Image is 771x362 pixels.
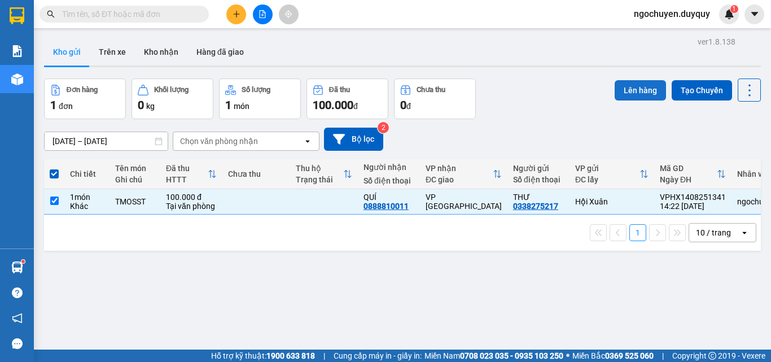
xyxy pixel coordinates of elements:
div: 100.000 đ [166,193,217,202]
div: 100.000 [8,73,90,98]
th: Toggle SortBy [654,159,731,189]
div: THƯ [10,23,89,37]
span: notification [12,313,23,324]
button: 1 [629,224,646,241]
div: Chi tiết [70,169,104,178]
div: Chưa thu [228,169,284,178]
div: 1 món [70,193,104,202]
span: | [323,350,325,362]
div: 14:22 [DATE] [660,202,726,211]
div: Số lượng [242,86,270,94]
div: Người gửi [513,164,564,173]
div: VP [GEOGRAPHIC_DATA] [97,10,211,37]
span: đ [353,102,358,111]
span: đơn [59,102,73,111]
span: 0 [400,98,406,112]
span: Cước rồi : [8,73,49,85]
button: aim [279,5,299,24]
div: ĐC lấy [575,175,639,184]
div: ver 1.8.138 [698,36,735,48]
span: message [12,338,23,349]
th: Toggle SortBy [570,159,654,189]
span: ⚪️ [566,354,570,358]
div: Đã thu [166,164,208,173]
button: Hàng đã giao [187,38,253,66]
span: đ [406,102,411,111]
button: plus [226,5,246,24]
span: question-circle [12,287,23,298]
button: Kho gửi [44,38,90,66]
sup: 2 [378,122,389,133]
span: | [662,350,664,362]
div: 0338275217 [10,37,89,53]
span: caret-down [750,9,760,19]
div: Đã thu [329,86,350,94]
div: Ghi chú [115,175,155,184]
th: Toggle SortBy [420,159,507,189]
span: ngochuyen.duyquy [625,7,719,21]
div: THƯ [513,193,564,202]
img: solution-icon [11,45,23,57]
span: kg [146,102,155,111]
div: Số điện thoại [513,175,564,184]
span: Hỗ trợ kỹ thuật: [211,350,315,362]
div: 0888810011 [363,202,409,211]
img: logo-vxr [10,7,24,24]
input: Tìm tên, số ĐT hoặc mã đơn [62,8,195,20]
span: Miền Bắc [572,350,654,362]
button: Tạo Chuyến [672,80,732,101]
sup: 1 [21,260,25,263]
div: 10 / trang [696,227,731,238]
div: Thu hộ [296,164,343,173]
button: Kho nhận [135,38,187,66]
button: Trên xe [90,38,135,66]
div: QUÍ [363,193,414,202]
button: Khối lượng0kg [132,78,213,119]
th: Toggle SortBy [160,159,222,189]
div: HTTT [166,175,208,184]
span: 1 [225,98,231,112]
div: VP gửi [575,164,639,173]
button: Đã thu100.000đ [306,78,388,119]
span: 1 [50,98,56,112]
input: Select a date range. [45,132,168,150]
div: ĐC giao [426,175,493,184]
div: Chưa thu [417,86,445,94]
div: Mã GD [660,164,717,173]
strong: 0708 023 035 - 0935 103 250 [460,351,563,360]
button: Chưa thu0đ [394,78,476,119]
div: Chọn văn phòng nhận [180,136,258,147]
div: Tên món [115,164,155,173]
button: file-add [253,5,273,24]
div: VP nhận [426,164,493,173]
span: plus [233,10,240,18]
div: 0888810011 [97,50,211,66]
button: Bộ lọc [324,128,383,151]
div: Hội Xuân [10,10,89,23]
div: VP [GEOGRAPHIC_DATA] [426,193,502,211]
button: caret-down [744,5,764,24]
div: Trạng thái [296,175,343,184]
svg: open [740,228,749,237]
strong: 1900 633 818 [266,351,315,360]
span: Cung cấp máy in - giấy in: [334,350,422,362]
div: Tại văn phòng [166,202,217,211]
span: 1 [732,5,736,13]
span: Nhận: [97,11,124,23]
sup: 1 [730,5,738,13]
span: 0 [138,98,144,112]
button: Đơn hàng1đơn [44,78,126,119]
th: Toggle SortBy [290,159,358,189]
span: copyright [708,352,716,360]
div: VPHX1408251341 [660,193,726,202]
div: Khác [70,202,104,211]
div: QUÍ [97,37,211,50]
strong: 0369 525 060 [605,351,654,360]
span: 100.000 [313,98,353,112]
div: Người nhận [363,163,414,172]
button: Lên hàng [615,80,666,101]
div: Ngày ĐH [660,175,717,184]
img: warehouse-icon [11,73,23,85]
span: món [234,102,249,111]
div: Số điện thoại [363,176,414,185]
